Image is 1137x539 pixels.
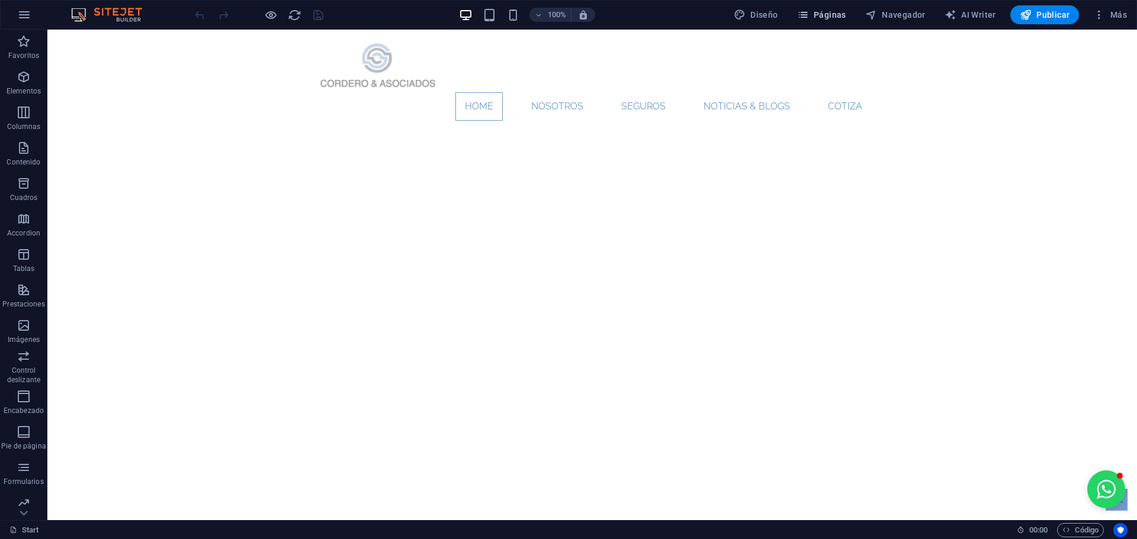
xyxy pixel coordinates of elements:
[2,299,44,309] p: Prestaciones
[10,193,38,202] p: Cuadros
[287,8,301,22] button: reload
[9,523,39,537] a: Haz clic para cancelar la selección y doble clic para abrir páginas
[729,5,783,24] button: Diseño
[729,5,783,24] div: Diseño (Ctrl+Alt+Y)
[19,31,28,40] img: website_grey.svg
[49,69,59,78] img: tab_domain_overview_orange.svg
[1062,523,1099,537] span: Código
[1020,9,1070,21] span: Publicar
[1017,523,1048,537] h6: Tiempo de la sesión
[8,51,39,60] p: Favoritos
[62,70,91,78] div: Dominio
[7,122,41,131] p: Columnas
[1029,523,1048,537] span: 00 00
[1,441,46,451] p: Pie de página
[13,264,35,273] p: Tablas
[940,5,1001,24] button: AI Writer
[31,31,133,40] div: Dominio: [DOMAIN_NAME]
[1038,525,1039,534] span: :
[860,5,930,24] button: Navegador
[865,9,926,21] span: Navegador
[33,19,58,28] div: v 4.0.25
[578,9,589,20] i: Al redimensionar, ajustar el nivel de zoom automáticamente para ajustarse al dispositivo elegido.
[1010,5,1080,24] button: Publicar
[8,335,40,344] p: Imágenes
[7,86,41,96] p: Elementos
[139,70,188,78] div: Palabras clave
[288,8,301,22] i: Volver a cargar página
[264,8,278,22] button: Haz clic para salir del modo de previsualización y seguir editando
[19,19,28,28] img: logo_orange.svg
[529,8,571,22] button: 100%
[1093,9,1127,21] span: Más
[7,157,40,167] p: Contenido
[1040,441,1078,479] button: Open chat window
[1113,523,1128,537] button: Usercentrics
[547,8,566,22] h6: 100%
[792,5,851,24] button: Páginas
[4,406,44,415] p: Encabezado
[797,9,846,21] span: Páginas
[945,9,996,21] span: AI Writer
[1088,5,1132,24] button: Más
[734,9,778,21] span: Diseño
[68,8,157,22] img: Editor Logo
[4,477,43,486] p: Formularios
[1057,523,1104,537] button: Código
[7,228,40,238] p: Accordion
[126,69,136,78] img: tab_keywords_by_traffic_grey.svg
